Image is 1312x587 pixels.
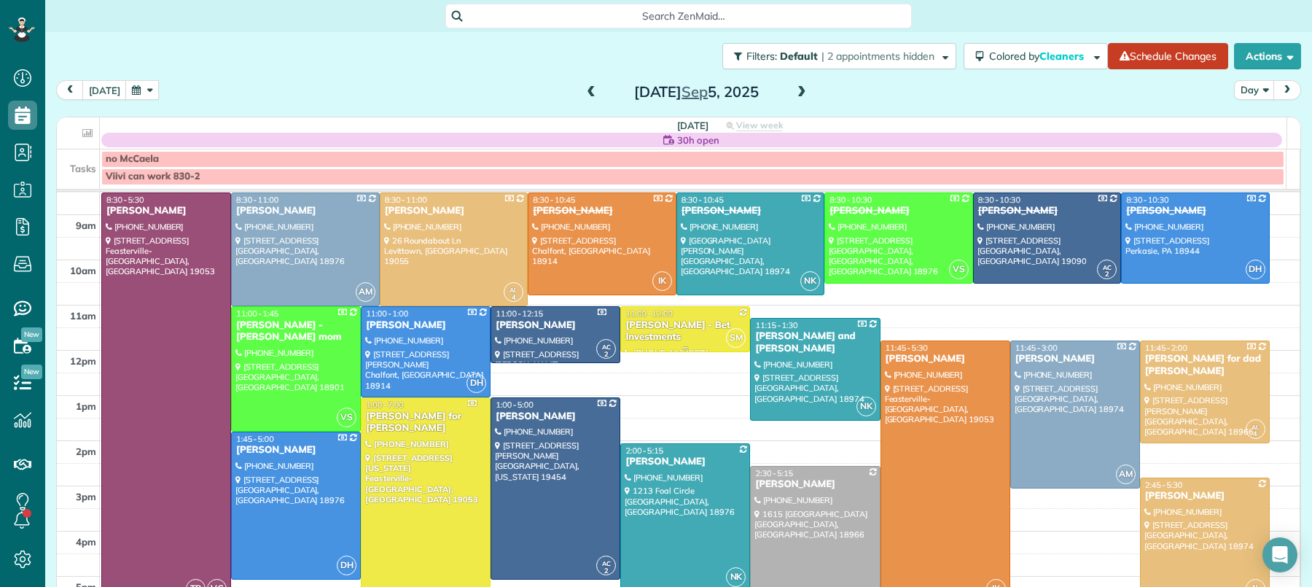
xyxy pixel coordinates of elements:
[1262,537,1297,572] div: Open Intercom Messenger
[356,282,375,302] span: AM
[736,120,783,131] span: View week
[106,171,200,182] span: Viivi can work 830-2
[886,343,928,353] span: 11:45 - 5:30
[235,319,356,344] div: [PERSON_NAME] - [PERSON_NAME] mom
[597,564,615,578] small: 2
[597,348,615,362] small: 2
[236,434,274,444] span: 1:45 - 5:00
[21,327,42,342] span: New
[1103,263,1112,271] span: AC
[682,82,708,101] span: Sep
[1098,268,1116,281] small: 2
[56,80,84,100] button: prev
[1039,50,1086,63] span: Cleaners
[1234,43,1301,69] button: Actions
[235,205,375,217] div: [PERSON_NAME]
[625,308,673,319] span: 11:00 - 12:00
[1234,80,1275,100] button: Day
[1145,480,1183,490] span: 2:45 - 5:30
[1145,343,1187,353] span: 11:45 - 2:00
[496,400,534,410] span: 1:00 - 5:00
[677,120,708,131] span: [DATE]
[625,319,746,344] div: [PERSON_NAME] - Bet Investments
[337,408,356,427] span: VS
[384,205,524,217] div: [PERSON_NAME]
[385,195,427,205] span: 8:30 - 11:00
[605,84,787,100] h2: [DATE] 5, 2025
[21,365,42,379] span: New
[1108,43,1228,69] a: Schedule Changes
[76,219,96,231] span: 9am
[964,43,1108,69] button: Colored byCleaners
[829,195,872,205] span: 8:30 - 10:30
[365,319,486,332] div: [PERSON_NAME]
[466,373,486,393] span: DH
[1116,464,1136,484] span: AM
[495,411,616,423] div: [PERSON_NAME]
[1015,343,1058,353] span: 11:45 - 3:00
[496,308,543,319] span: 11:00 - 12:15
[1144,353,1265,378] div: [PERSON_NAME] for dad [PERSON_NAME]
[800,271,820,291] span: NK
[235,444,356,456] div: [PERSON_NAME]
[70,265,96,276] span: 10am
[682,195,724,205] span: 8:30 - 10:45
[722,43,956,69] button: Filters: Default | 2 appointments hidden
[236,308,278,319] span: 11:00 - 1:45
[366,308,408,319] span: 11:00 - 1:00
[366,400,404,410] span: 1:00 - 7:00
[602,343,611,351] span: AC
[755,468,793,478] span: 2:30 - 5:15
[509,286,518,294] span: AL
[949,260,969,279] span: VS
[504,291,523,305] small: 4
[856,397,876,416] span: NK
[495,319,616,332] div: [PERSON_NAME]
[365,411,486,435] div: [PERSON_NAME] for [PERSON_NAME]
[70,310,96,322] span: 11am
[681,205,821,217] div: [PERSON_NAME]
[533,195,575,205] span: 8:30 - 10:45
[1246,427,1265,441] small: 4
[746,50,777,63] span: Filters:
[977,205,1117,217] div: [PERSON_NAME]
[1246,260,1265,279] span: DH
[625,456,746,468] div: [PERSON_NAME]
[1252,423,1260,431] span: AL
[1125,205,1265,217] div: [PERSON_NAME]
[76,446,96,457] span: 2pm
[602,559,611,567] span: AC
[754,330,875,355] div: [PERSON_NAME] and [PERSON_NAME]
[726,328,746,348] span: SM
[821,50,934,63] span: | 2 appointments hidden
[754,478,875,491] div: [PERSON_NAME]
[989,50,1089,63] span: Colored by
[755,320,797,330] span: 11:15 - 1:30
[715,43,956,69] a: Filters: Default | 2 appointments hidden
[106,195,144,205] span: 8:30 - 5:30
[885,353,1006,365] div: [PERSON_NAME]
[70,355,96,367] span: 12pm
[76,400,96,412] span: 1pm
[532,205,672,217] div: [PERSON_NAME]
[780,50,819,63] span: Default
[978,195,1020,205] span: 8:30 - 10:30
[726,567,746,587] span: NK
[236,195,278,205] span: 8:30 - 11:00
[652,271,672,291] span: IK
[106,205,227,217] div: [PERSON_NAME]
[1144,490,1265,502] div: [PERSON_NAME]
[677,133,719,147] span: 30h open
[1273,80,1301,100] button: next
[106,153,159,165] span: no McCaela
[76,536,96,548] span: 4pm
[1015,353,1136,365] div: [PERSON_NAME]
[82,80,127,100] button: [DATE]
[337,556,356,575] span: DH
[829,205,969,217] div: [PERSON_NAME]
[76,491,96,502] span: 3pm
[625,446,663,456] span: 2:00 - 5:15
[1126,195,1168,205] span: 8:30 - 10:30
